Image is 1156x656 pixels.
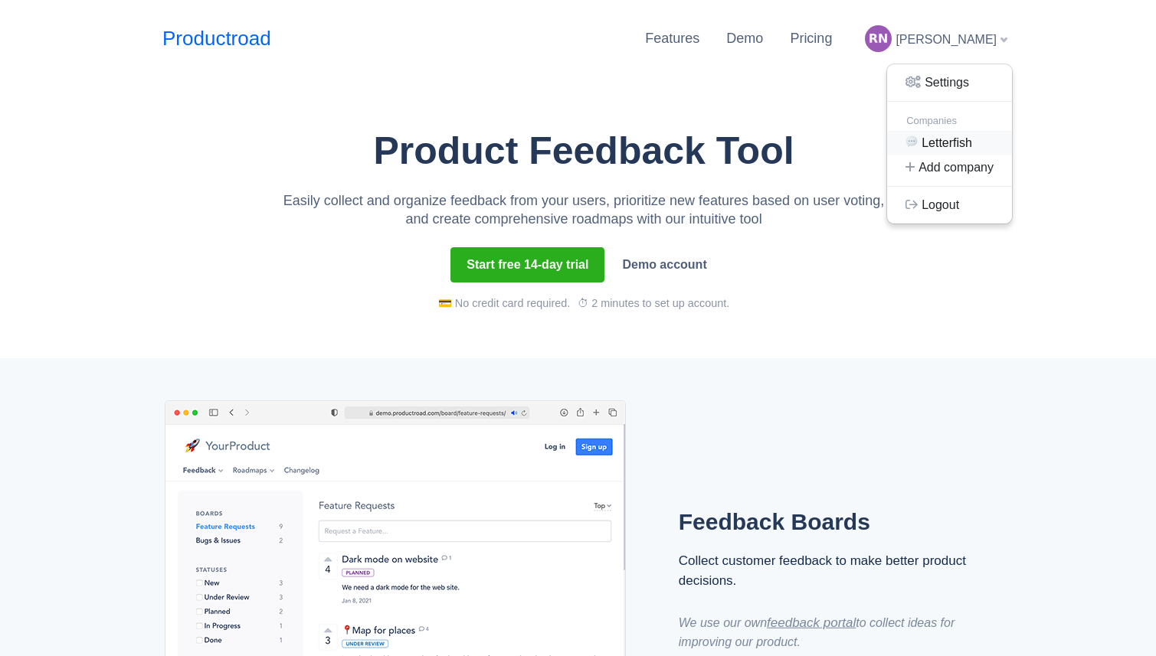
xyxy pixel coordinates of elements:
[277,130,890,172] h1: Product Feedback Tool
[450,247,604,282] button: Start free 14-day trial
[726,31,763,46] a: Demo
[645,31,699,46] a: Features
[679,613,977,651] div: We use our own to collect ideas for improving our product.
[612,250,716,279] a: Demo account
[886,64,1013,224] div: [PERSON_NAME]
[767,615,856,630] a: feedback portal
[438,297,570,309] span: 💳 No credit card required.
[887,131,1012,155] a: Letterfish
[887,70,1012,95] a: Settings
[859,19,1013,58] div: [PERSON_NAME]
[162,24,271,54] a: Productroad
[578,297,729,309] span: ⏱ 2 minutes to set up account.
[896,33,997,46] span: [PERSON_NAME]
[905,135,918,148] img: Letterfish logo
[790,31,832,46] a: Pricing
[679,551,977,590] div: Collect customer feedback to make better product decisions.
[277,191,890,228] p: Easily collect and organize feedback from your users, prioritize new features based on user votin...
[865,25,892,52] img: Richard Ng userpic
[887,155,1012,180] a: Add company
[679,508,977,536] h2: Feedback Boards
[906,113,993,129] div: Companies
[887,193,1012,217] a: Logout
